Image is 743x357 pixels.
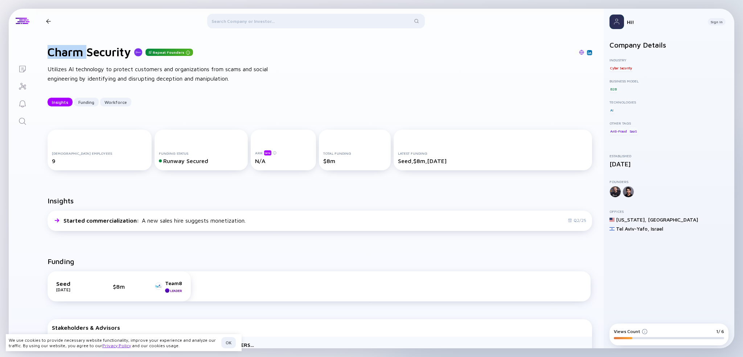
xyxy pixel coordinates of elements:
img: Charm Security Website [579,50,584,55]
div: We use cookies to provide necessary website functionality, improve your experience and analyze ou... [9,337,218,348]
div: Latest Funding [398,151,588,155]
div: 9 [52,158,147,164]
a: Lists [9,60,36,77]
div: Anti-Fraud [609,127,628,135]
h2: Company Details [609,41,728,49]
div: Total Funding [323,151,386,155]
div: Israel [651,226,663,232]
div: Funding Status [159,151,243,155]
button: Funding [74,98,99,106]
div: ARR [255,150,312,155]
h1: Charm Security [48,45,131,59]
div: A new sales hire suggests monetization. [63,217,246,224]
div: AI [609,106,614,114]
div: 1/ 6 [716,329,724,334]
div: Leader [170,289,182,293]
a: Privacy Policy [102,343,131,348]
div: beta [264,150,271,155]
a: Team8Leader [155,280,182,293]
div: [GEOGRAPHIC_DATA] [648,216,698,223]
div: $8m [113,283,135,290]
img: Israel Flag [609,226,615,231]
button: Workforce [100,98,131,106]
div: Insights [48,97,73,108]
a: Reminders [9,94,36,112]
div: Hi! [627,19,702,25]
div: Tel Aviv-Yafo , [616,226,649,232]
div: Industry [609,58,728,62]
div: Runway Secured [159,158,243,164]
div: Workforce [100,97,131,108]
div: Team8 [165,280,182,286]
div: Utilizes AI technology to protect customers and organizations from scams and social engineering b... [48,65,280,83]
div: Q2/25 [568,218,586,223]
div: Stakeholders & Advisors [52,324,588,331]
div: Repeat Founders [145,49,193,56]
div: B2B [609,85,617,93]
div: Technologies [609,100,728,104]
span: Started commercialization : [63,217,140,224]
button: Sign In [708,18,726,25]
div: Other Tags [609,121,728,125]
a: Investor Map [9,77,36,94]
div: Seed [56,280,93,287]
h2: Insights [48,196,74,205]
div: Seed, $8m, [DATE] [398,158,588,164]
div: Established [609,154,728,158]
div: [DATE] [609,160,728,168]
div: [DATE] [56,287,93,292]
button: Insights [48,98,73,106]
button: OK [221,337,236,348]
div: N/A [255,158,312,164]
h2: Funding [48,257,74,265]
a: Search [9,112,36,129]
div: $8m [323,158,386,164]
div: [US_STATE] , [616,216,646,223]
div: Cyber Security [609,64,633,72]
div: Business Model [609,79,728,83]
div: SaaS [629,127,638,135]
div: [DEMOGRAPHIC_DATA] Employees [52,151,147,155]
img: United States Flag [609,217,615,222]
div: Founders [609,179,728,184]
div: Offices [609,209,728,214]
img: Charm Security Linkedin Page [588,51,591,54]
img: Profile Picture [609,15,624,29]
div: Funding [74,97,99,108]
div: Views Count [614,329,648,334]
